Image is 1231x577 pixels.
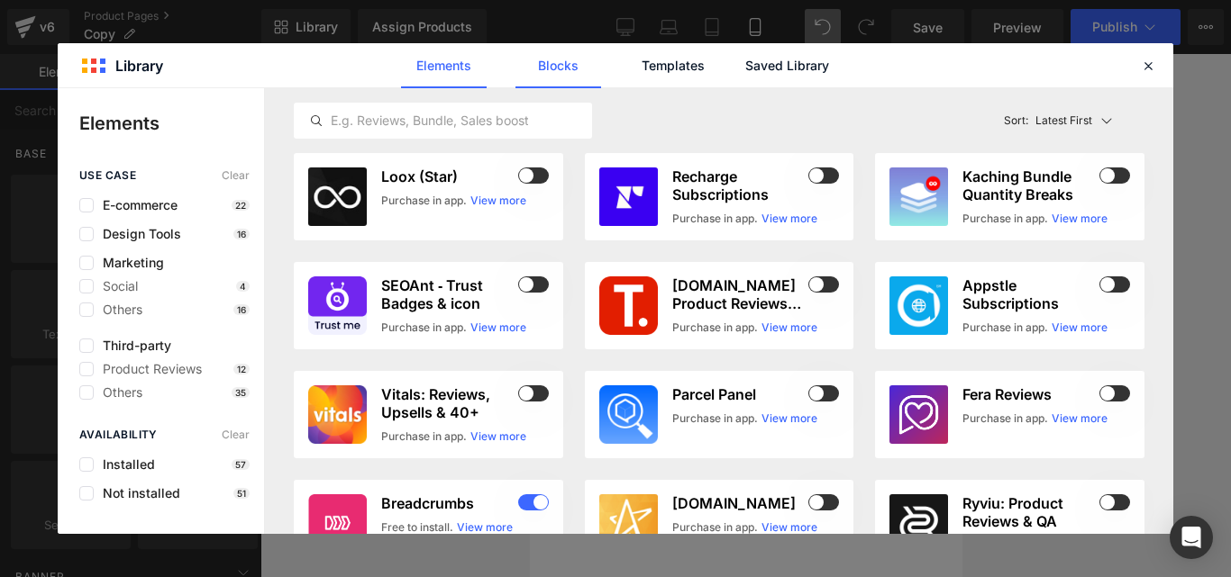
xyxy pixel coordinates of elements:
[233,488,250,499] p: 51
[672,167,806,203] h3: Recharge Subscriptions
[94,227,181,241] span: Design Tools
[889,167,948,226] img: 1fd9b51b-6ce7-437c-9b89-91bf9a4813c7.webp
[672,519,758,536] div: Purchase in app.
[308,494,367,553] img: ea3afb01-6354-4d19-82d2-7eef5307fd4e.png
[470,428,526,445] a: View more
[232,459,250,470] p: 57
[236,281,250,292] p: 4
[470,193,526,209] a: View more
[308,167,367,226] img: loox.jpg
[381,320,467,336] div: Purchase in app.
[997,103,1145,139] button: Latest FirstSort:Latest First
[889,494,948,553] img: CJed0K2x44sDEAE=.png
[457,519,513,536] a: View more
[1035,113,1092,129] p: Latest First
[308,385,367,444] img: 26b75d61-258b-461b-8cc3-4bcb67141ce0.png
[761,211,817,227] a: View more
[1052,410,1108,427] a: View more
[599,385,658,444] img: d4928b3c-658b-4ab3-9432-068658c631f3.png
[381,167,515,185] h3: Loox (Star)
[1052,211,1108,227] a: View more
[381,519,453,536] div: Free to install.
[94,385,142,400] span: Others
[401,43,487,88] a: Elements
[1004,114,1028,127] span: Sort:
[630,43,716,88] a: Templates
[599,167,658,226] img: CK6otpbp4PwCEAE=.jpeg
[962,211,1048,227] div: Purchase in app.
[94,486,180,500] span: Not installed
[889,385,948,444] img: 4b6b591765c9b36332c4e599aea727c6_512x512.png
[599,494,658,553] img: stamped.jpg
[94,362,202,376] span: Product Reviews
[94,256,164,270] span: Marketing
[381,385,515,421] h3: Vitals: Reviews, Upsells & 40+
[515,43,601,88] a: Blocks
[232,387,250,398] p: 35
[962,320,1048,336] div: Purchase in app.
[672,410,758,427] div: Purchase in app.
[962,276,1096,312] h3: Appstle Subscriptions
[381,276,515,312] h3: SEOAnt ‑ Trust Badges & icon
[79,428,158,441] span: Availability
[761,410,817,427] a: View more
[232,200,250,211] p: 22
[135,132,297,168] a: Explore Blocks
[1052,320,1108,336] a: View more
[744,43,830,88] a: Saved Library
[43,233,389,246] p: or Drag & Drop elements from left sidebar
[761,320,817,336] a: View more
[94,338,171,353] span: Third-party
[233,304,250,315] p: 16
[381,193,467,209] div: Purchase in app.
[94,302,142,317] span: Others
[308,276,367,335] img: 9f98ff4f-a019-4e81-84a1-123c6986fecc.png
[761,519,817,536] a: View more
[233,229,250,239] p: 16
[381,428,467,445] div: Purchase in app.
[222,169,250,182] span: Clear
[470,320,526,336] a: View more
[672,385,806,403] h3: Parcel Panel
[1170,516,1213,559] div: Open Intercom Messenger
[94,198,178,212] span: E-commerce
[135,183,297,219] a: Add Single Section
[672,320,758,336] div: Purchase in app.
[672,494,806,512] h3: [DOMAIN_NAME]
[672,276,806,312] h3: [DOMAIN_NAME] Product Reviews App
[233,364,250,374] p: 12
[79,110,264,137] p: Elements
[295,110,591,131] input: E.g. Reviews, Bundle, Sales boost...
[962,494,1096,530] h3: Ryviu: Product Reviews & QA
[381,494,515,512] h3: Breadcrumbs
[94,457,155,472] span: Installed
[962,167,1096,203] h3: Kaching Bundle Quantity Breaks
[962,385,1096,403] h3: Fera Reviews
[222,428,250,441] span: Clear
[79,169,136,182] span: use case
[94,279,138,293] span: Social
[672,211,758,227] div: Purchase in app.
[599,276,658,335] img: 1eba8361-494e-4e64-aaaa-f99efda0f44d.png
[889,276,948,335] img: 6187dec1-c00a-4777-90eb-316382325808.webp
[962,410,1048,427] div: Purchase in app.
